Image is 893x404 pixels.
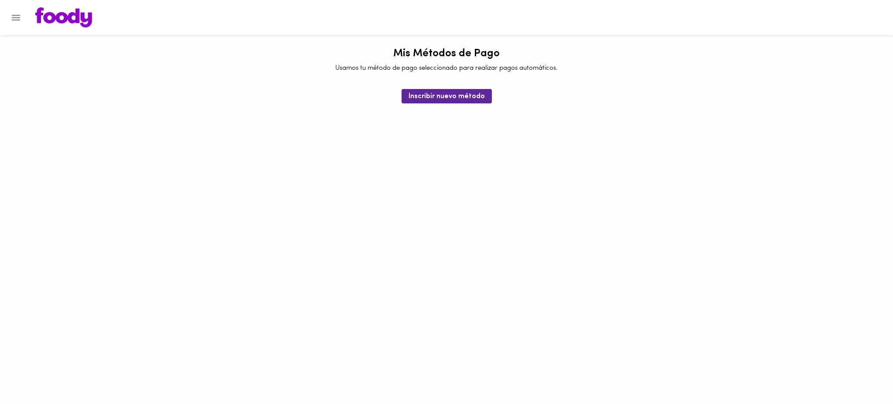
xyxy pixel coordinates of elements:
img: logo.png [35,7,92,27]
span: Inscribir nuevo método [409,92,485,101]
h1: Mis Métodos de Pago [393,48,500,59]
p: Usamos tu método de pago seleccionado para realizar pagos automáticos. [335,64,558,73]
button: Menu [5,7,27,28]
iframe: Messagebird Livechat Widget [842,353,884,395]
button: Inscribir nuevo método [402,89,492,103]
